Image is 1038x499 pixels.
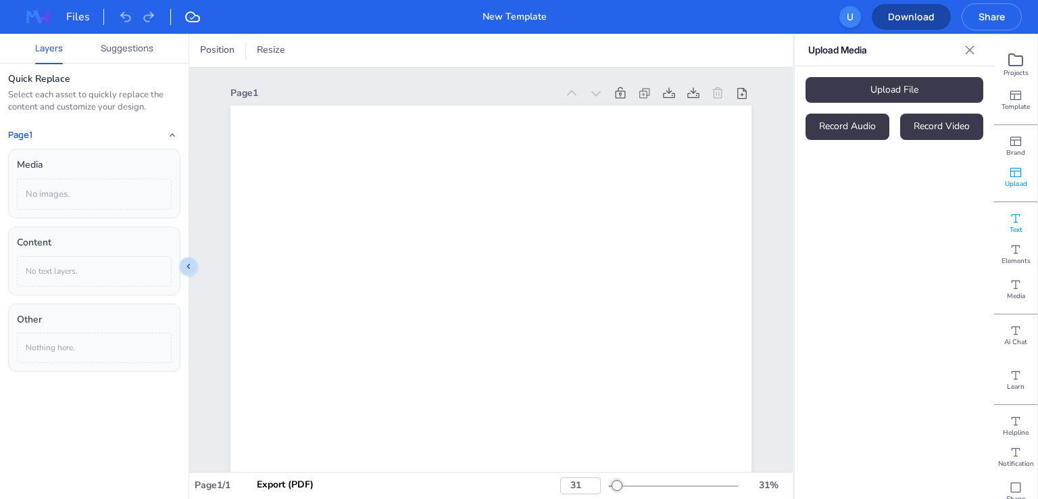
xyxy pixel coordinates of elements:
span: Upload [1005,179,1027,189]
div: Media [17,158,172,172]
button: Collapse [164,127,180,143]
div: Upload File [806,77,983,103]
button: Share [962,3,1022,30]
span: Ai Chat [1004,337,1027,347]
div: 31 % [752,478,785,493]
button: Collapse sidebar [179,257,198,276]
img: MagazineWorks Logo [16,6,59,28]
div: No images. [17,179,172,210]
div: Nothing here. [17,333,172,363]
span: Media [1007,291,1025,301]
button: U [839,6,861,28]
button: Download [872,4,951,30]
div: Page 1 [230,86,557,101]
span: Text [1010,225,1022,235]
div: Record Audio [806,114,889,139]
p: Upload Media [808,34,959,66]
span: Learn [1007,382,1024,391]
button: Layers [35,41,63,55]
span: Position [197,43,237,57]
div: Other [17,312,172,327]
div: No text layers. [17,256,172,287]
div: Select each asset to quickly replace the content and customize your design. [8,89,180,114]
span: Elements [1002,256,1031,266]
span: Template [1002,102,1030,112]
span: Helpline [1003,428,1029,437]
span: Resize [254,43,288,57]
span: Share [962,10,1021,23]
input: Enter zoom percentage (1-500) [560,477,601,494]
div: Record Video [900,114,984,139]
div: New Template [483,9,547,24]
div: Export (PDF) [257,477,314,492]
div: Files [66,9,104,25]
div: Content [17,235,172,250]
span: Notification [998,459,1034,469]
div: Page 1 / 1 [195,478,395,493]
h4: Page 1 [8,130,32,141]
button: Suggestions [101,41,153,55]
span: Projects [1004,68,1029,78]
div: Quick Replace [8,72,180,87]
span: Download [872,10,951,23]
span: Brand [1006,148,1025,158]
